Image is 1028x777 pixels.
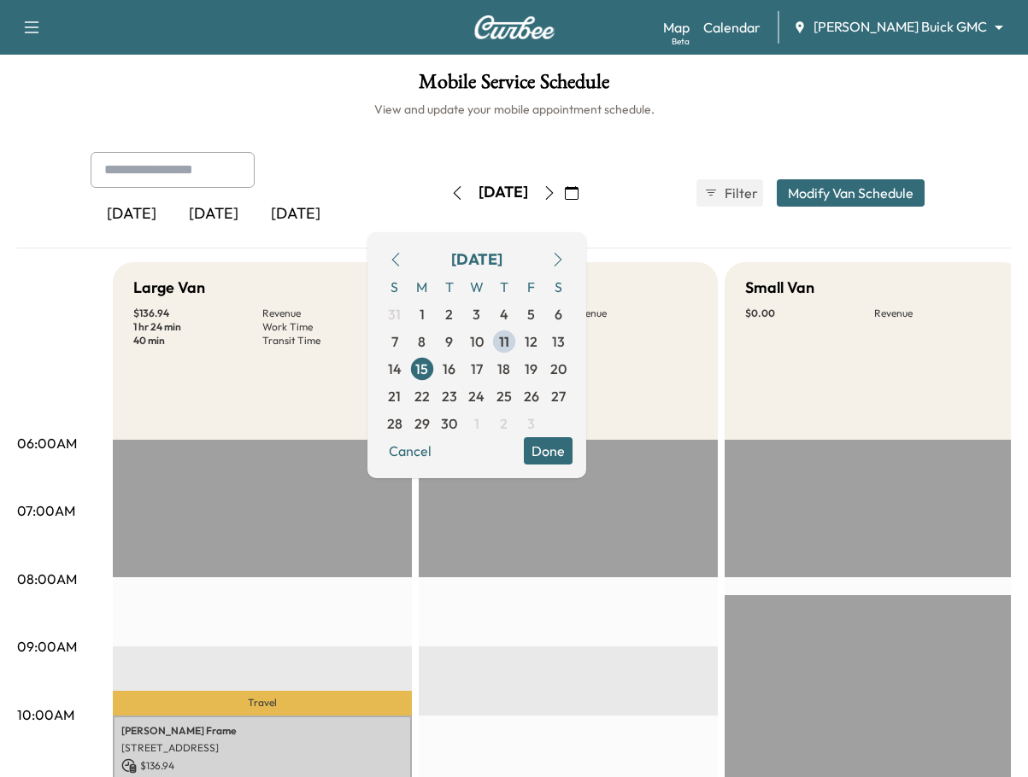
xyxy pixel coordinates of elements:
[451,248,502,272] div: [DATE]
[113,691,412,715] p: Travel
[725,183,755,203] span: Filter
[91,195,173,234] div: [DATE]
[173,195,255,234] div: [DATE]
[470,331,484,352] span: 10
[420,304,425,324] span: 1
[255,195,337,234] div: [DATE]
[518,273,545,301] span: F
[387,413,402,434] span: 28
[408,273,436,301] span: M
[418,331,426,352] span: 8
[381,273,408,301] span: S
[17,500,75,521] p: 07:00AM
[133,320,262,334] p: 1 hr 24 min
[550,359,567,379] span: 20
[133,334,262,348] p: 40 min
[555,304,562,324] span: 6
[388,304,401,324] span: 31
[473,15,555,39] img: Curbee Logo
[391,331,398,352] span: 7
[445,304,453,324] span: 2
[17,101,1011,118] h6: View and update your mobile appointment schedule.
[745,276,814,300] h5: Small Van
[388,386,401,406] span: 21
[17,704,74,725] p: 10:00AM
[262,334,391,348] p: Transit Time
[17,433,77,453] p: 06:00AM
[777,179,925,207] button: Modify Van Schedule
[551,386,566,406] span: 27
[121,741,403,755] p: [STREET_ADDRESS]
[471,359,483,379] span: 17
[414,413,430,434] span: 29
[468,386,485,406] span: 24
[524,386,539,406] span: 26
[473,304,480,324] span: 3
[133,276,205,300] h5: Large Van
[443,359,455,379] span: 16
[663,17,690,38] a: MapBeta
[814,17,987,37] span: [PERSON_NAME] Buick GMC
[545,273,573,301] span: S
[442,386,457,406] span: 23
[703,17,761,38] a: Calendar
[262,320,391,334] p: Work Time
[17,636,77,657] p: 09:00AM
[525,359,537,379] span: 19
[672,35,690,48] div: Beta
[696,179,763,207] button: Filter
[463,273,491,301] span: W
[381,437,439,464] button: Cancel
[479,182,528,203] div: [DATE]
[121,724,403,738] p: [PERSON_NAME] Frame
[474,413,479,434] span: 1
[415,359,428,379] span: 15
[524,437,573,464] button: Done
[388,359,402,379] span: 14
[496,386,512,406] span: 25
[17,569,77,589] p: 08:00AM
[497,359,510,379] span: 18
[133,307,262,320] p: $ 136.94
[552,331,565,352] span: 13
[499,331,509,352] span: 11
[527,413,535,434] span: 3
[17,72,1011,101] h1: Mobile Service Schedule
[441,413,457,434] span: 30
[445,331,453,352] span: 9
[262,307,391,320] p: Revenue
[500,413,508,434] span: 2
[414,386,430,406] span: 22
[874,307,1003,320] p: Revenue
[121,758,403,774] p: $ 136.94
[525,331,537,352] span: 12
[745,307,874,320] p: $ 0.00
[491,273,518,301] span: T
[527,304,535,324] span: 5
[500,304,508,324] span: 4
[436,273,463,301] span: T
[568,307,697,320] p: Revenue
